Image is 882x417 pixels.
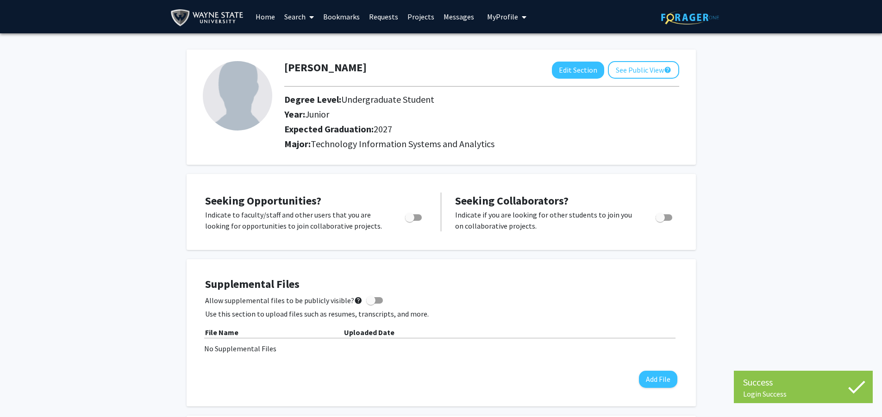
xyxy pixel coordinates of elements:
span: Undergraduate Student [341,93,434,105]
b: Uploaded Date [344,328,394,337]
span: Seeking Collaborators? [455,193,569,208]
span: Allow supplemental files to be publicly visible? [205,295,363,306]
mat-icon: help [664,64,671,75]
h2: Degree Level: [284,94,615,105]
span: 2027 [374,123,392,135]
div: Success [743,375,863,389]
a: Search [280,0,319,33]
h4: Supplemental Files [205,278,677,291]
h2: Expected Graduation: [284,124,615,135]
img: Wayne State University Logo [170,7,248,28]
a: Projects [403,0,439,33]
a: Home [251,0,280,33]
span: Technology Information Systems and Analytics [311,138,494,149]
span: Seeking Opportunities? [205,193,321,208]
img: ForagerOne Logo [661,10,719,25]
iframe: Chat [7,375,39,410]
a: Messages [439,0,479,33]
p: Indicate to faculty/staff and other users that you are looking for opportunities to join collabor... [205,209,388,231]
div: Toggle [652,209,677,223]
h2: Year: [284,109,615,120]
button: Edit Section [552,62,604,79]
span: My Profile [487,12,518,21]
div: No Supplemental Files [204,343,678,354]
p: Indicate if you are looking for other students to join you on collaborative projects. [455,209,638,231]
h1: [PERSON_NAME] [284,61,367,75]
a: Requests [364,0,403,33]
b: File Name [205,328,238,337]
a: Bookmarks [319,0,364,33]
h2: Major: [284,138,679,149]
span: Junior [305,108,329,120]
button: Add File [639,371,677,388]
div: Toggle [401,209,427,223]
mat-icon: help [354,295,363,306]
img: Profile Picture [203,61,272,131]
p: Use this section to upload files such as resumes, transcripts, and more. [205,308,677,319]
div: Login Success [743,389,863,398]
button: See Public View [608,61,679,79]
